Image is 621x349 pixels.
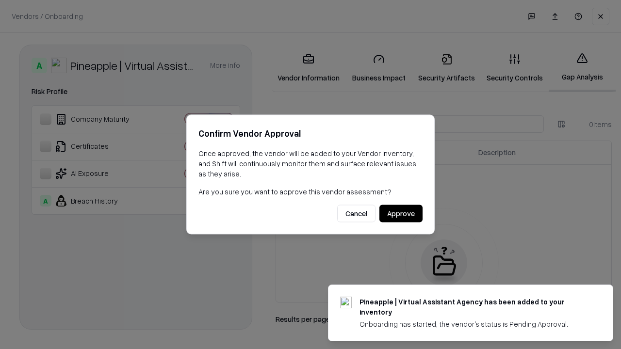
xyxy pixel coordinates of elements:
[379,205,423,222] button: Approve
[360,297,589,317] div: Pineapple | Virtual Assistant Agency has been added to your inventory
[198,148,423,179] p: Once approved, the vendor will be added to your Vendor Inventory, and Shift will continuously mon...
[337,205,376,222] button: Cancel
[198,187,423,197] p: Are you sure you want to approve this vendor assessment?
[340,297,352,308] img: trypineapple.com
[198,127,423,141] h2: Confirm Vendor Approval
[360,319,589,329] div: Onboarding has started, the vendor's status is Pending Approval.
